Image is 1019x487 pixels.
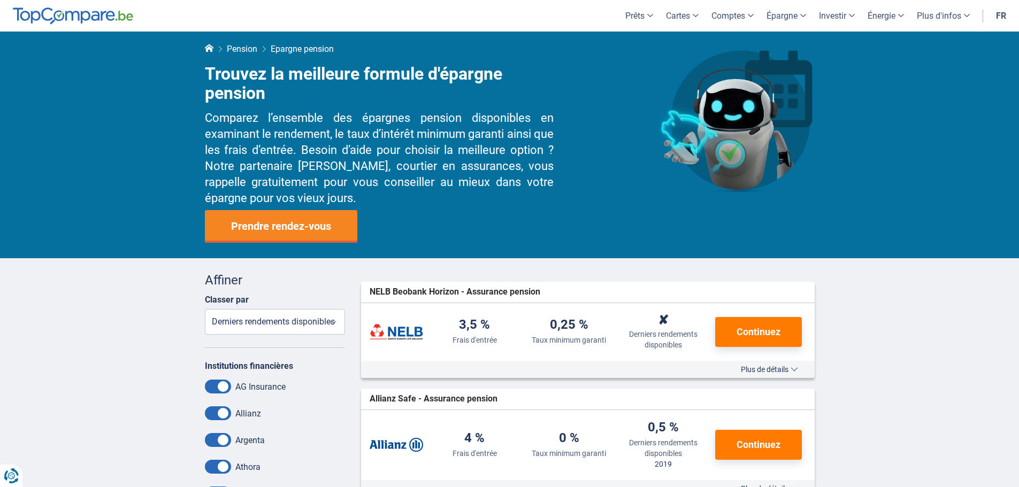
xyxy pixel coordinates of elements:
[205,65,554,103] h1: Trouvez la meilleure formule d'épargne pension
[227,44,257,54] a: Pension
[235,408,261,419] label: Allianz
[453,448,497,459] div: Frais d'entrée
[453,335,497,345] div: Frais d'entrée
[205,110,554,206] h3: Comparez l’ensemble des épargnes pension disponibles en examinant le rendement, le taux d’intérêt...
[459,318,490,333] div: 3,5 %
[205,210,357,243] a: Prendre rendez-vous
[737,440,780,450] span: Continuez
[235,462,261,472] label: Athora
[235,382,286,392] label: AG Insurance
[715,430,802,460] button: Continuez
[205,271,346,289] div: Affiner
[715,317,802,347] button: Continuez
[655,459,672,469] div: 2019
[648,421,679,435] div: 0,5 %
[741,366,798,373] span: Plus de détails
[370,319,423,345] img: NELB
[205,44,213,54] a: Home
[532,448,606,459] div: Taux minimum garanti
[205,295,249,305] label: Classer par
[550,318,588,333] div: 0,25 %
[658,314,669,327] div: ✘
[620,329,707,350] div: Derniers rendements disponibles
[532,335,606,345] div: Taux minimum garanti
[370,431,423,458] img: Allianz
[733,365,806,374] button: Plus de détails
[235,435,265,445] label: Argenta
[737,327,780,337] span: Continuez
[559,431,579,446] div: 0 %
[205,361,293,371] label: Institutions financières
[620,437,707,459] div: Derniers rendements disponibles
[13,7,133,25] img: TopCompare
[464,431,485,446] div: 4 %
[370,286,540,298] span: NELB Beobank Horizon - Assurance pension
[271,44,334,54] span: Epargne pension
[370,393,497,405] span: Allianz Safe - Assurance pension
